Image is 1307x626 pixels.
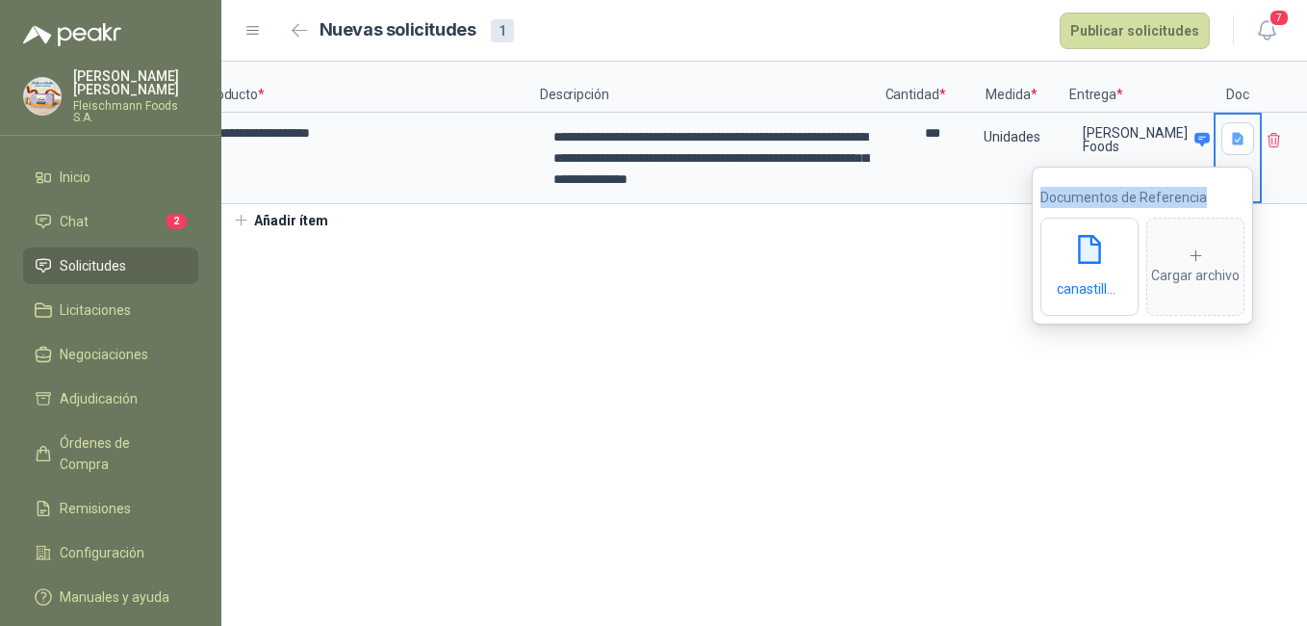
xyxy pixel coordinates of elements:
[60,542,144,563] span: Configuración
[166,214,187,229] span: 2
[60,167,90,188] span: Inicio
[221,204,340,237] button: Añadir ítem
[491,19,514,42] div: 1
[60,344,148,365] span: Negociaciones
[1040,187,1244,208] p: Documentos de Referencia
[1060,13,1210,49] button: Publicar solicitudes
[60,300,131,321] span: Licitaciones
[320,16,476,44] h2: Nuevas solicitudes
[73,100,198,123] p: Fleischmann Foods S.A.
[1269,9,1290,27] span: 7
[60,211,89,232] span: Chat
[23,490,198,527] a: Remisiones
[23,248,198,284] a: Solicitudes
[23,535,198,571] a: Configuración
[60,255,126,276] span: Solicitudes
[1214,62,1262,113] p: Doc
[1249,13,1284,48] button: 7
[1083,126,1188,153] p: [PERSON_NAME] Foods
[956,115,1067,159] div: Unidades
[23,425,198,483] a: Órdenes de Compra
[203,62,540,113] p: Producto
[60,388,138,409] span: Adjudicación
[540,62,877,113] p: Descripción
[23,159,198,196] a: Inicio
[23,23,121,46] img: Logo peakr
[1069,62,1214,113] p: Entrega
[877,62,954,113] p: Cantidad
[954,62,1069,113] p: Medida
[60,498,131,519] span: Remisiones
[60,432,180,475] span: Órdenes de Compra
[23,203,198,240] a: Chat2
[23,336,198,373] a: Negociaciones
[24,78,61,115] img: Company Logo
[23,292,198,328] a: Licitaciones
[23,579,198,615] a: Manuales y ayuda
[1151,248,1240,286] div: Cargar archivo
[23,380,198,417] a: Adjudicación
[73,69,198,96] p: [PERSON_NAME] [PERSON_NAME]
[60,587,169,608] span: Manuales y ayuda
